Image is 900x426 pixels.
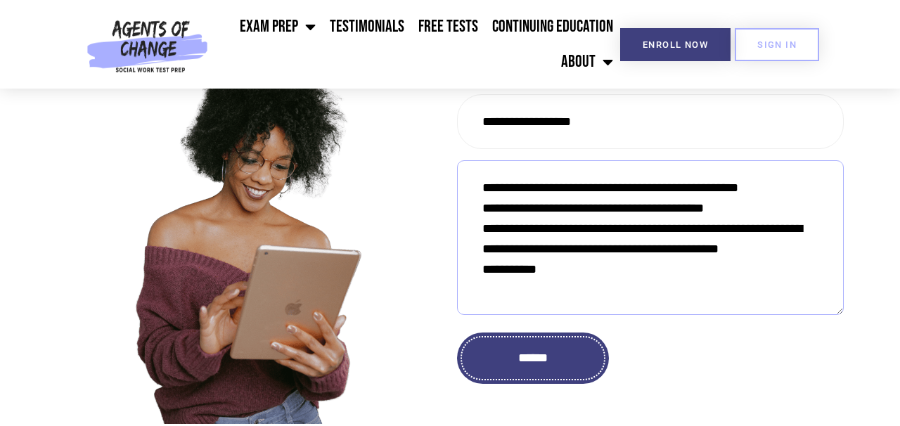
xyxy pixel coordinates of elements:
[735,28,819,61] a: SIGN IN
[643,40,708,49] span: Enroll Now
[554,44,620,79] a: About
[214,9,620,79] nav: Menu
[757,40,797,49] span: SIGN IN
[233,9,323,44] a: Exam Prep
[620,28,731,61] a: Enroll Now
[323,9,411,44] a: Testimonials
[411,9,485,44] a: Free Tests
[457,27,844,384] form: Contact form
[485,9,620,44] a: Continuing Education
